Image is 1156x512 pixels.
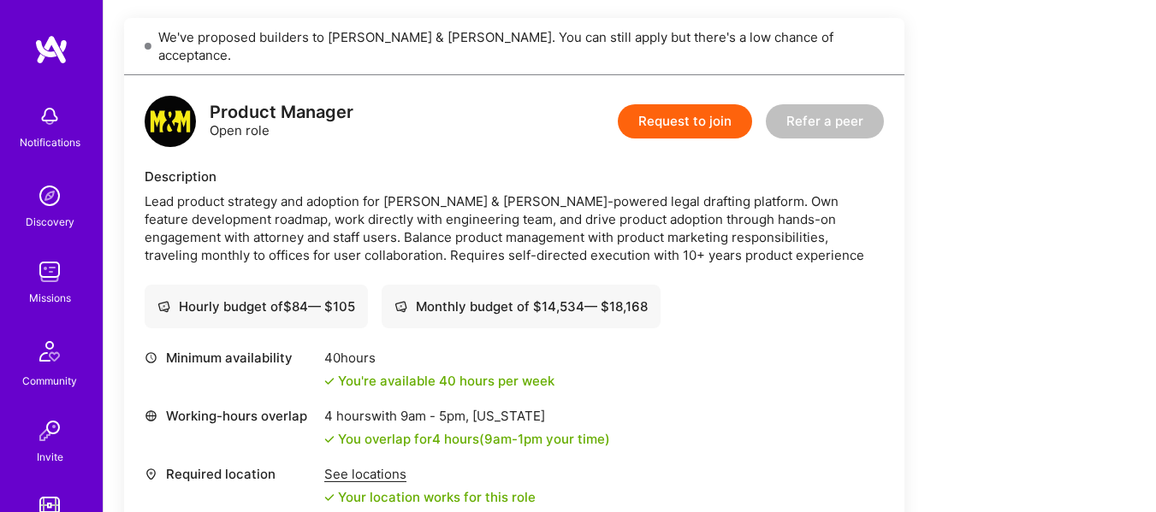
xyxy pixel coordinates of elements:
[324,488,536,506] div: Your location works for this role
[618,104,752,138] button: Request to join
[324,492,335,503] i: icon Check
[20,133,80,151] div: Notifications
[145,168,884,185] div: Description
[324,465,536,483] div: See locations
[324,372,554,390] div: You're available 40 hours per week
[484,431,542,447] span: 9am - 1pm
[145,465,316,483] div: Required location
[145,192,884,264] div: Lead product strategy and adoption for [PERSON_NAME] & [PERSON_NAME]-powered legal drafting platf...
[397,408,472,424] span: 9am - 5pm ,
[324,349,554,367] div: 40 hours
[145,349,316,367] div: Minimum availability
[394,300,407,313] i: icon Cash
[324,434,335,444] i: icon Check
[210,103,353,139] div: Open role
[338,430,610,448] div: You overlap for 4 hours ( your time)
[33,255,67,289] img: teamwork
[33,99,67,133] img: bell
[324,376,335,386] i: icon Check
[394,297,648,315] div: Monthly budget of $ 14,534 — $ 18,168
[324,407,610,425] div: 4 hours with [US_STATE]
[145,96,196,147] img: logo
[145,468,157,480] i: icon Location
[34,34,68,65] img: logo
[37,448,63,466] div: Invite
[124,18,904,75] div: We've proposed builders to [PERSON_NAME] & [PERSON_NAME]. You can still apply but there's a low c...
[157,297,355,315] div: Hourly budget of $ 84 — $ 105
[210,103,353,121] div: Product Manager
[29,289,71,307] div: Missions
[145,407,316,425] div: Working-hours overlap
[33,414,67,448] img: Invite
[157,300,170,313] i: icon Cash
[145,409,157,422] i: icon World
[22,372,77,390] div: Community
[145,351,157,364] i: icon Clock
[33,179,67,213] img: discovery
[29,331,70,372] img: Community
[766,104,884,138] button: Refer a peer
[26,213,74,231] div: Discovery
